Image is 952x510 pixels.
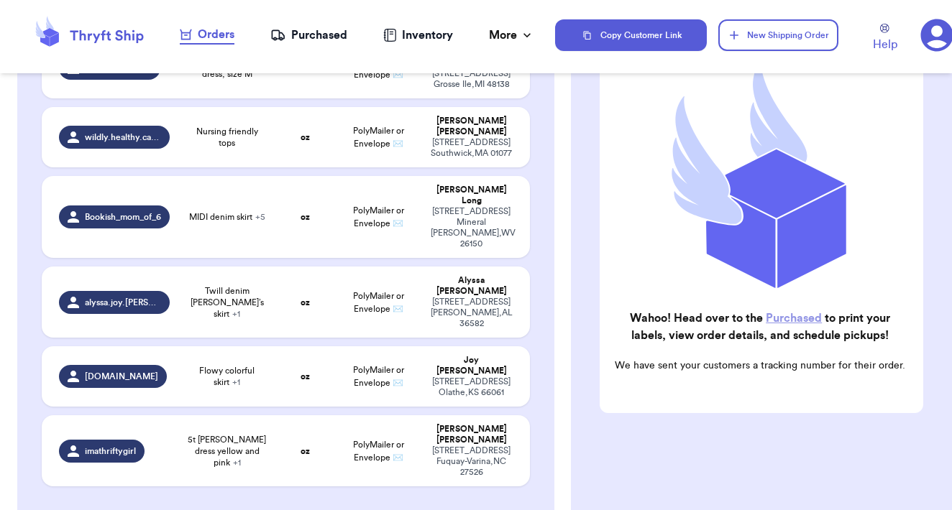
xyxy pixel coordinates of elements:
[232,310,240,318] span: + 1
[873,36,897,53] span: Help
[431,445,512,478] div: [STREET_ADDRESS] Fuquay-Varina , NC 27526
[431,297,512,329] div: [STREET_ADDRESS] [PERSON_NAME] , AL 36582
[431,424,512,445] div: [PERSON_NAME] [PERSON_NAME]
[301,447,310,455] strong: oz
[431,275,512,297] div: Alyssa [PERSON_NAME]
[187,126,267,149] span: Nursing friendly tops
[353,126,404,148] span: PolyMailer or Envelope ✉️
[353,206,404,228] span: PolyMailer or Envelope ✉️
[383,27,453,44] a: Inventory
[301,133,310,142] strong: oz
[85,297,161,308] span: alyssa.joy.[PERSON_NAME]
[233,458,241,467] span: + 1
[85,131,161,143] span: wildly.healthy.canine
[611,358,909,373] p: We have sent your customers a tracking number for their order.
[255,213,265,221] span: + 5
[431,376,512,398] div: [STREET_ADDRESS] Olathe , KS 66061
[180,26,234,43] div: Orders
[718,19,838,51] button: New Shipping Order
[187,285,267,320] span: Twill denim [PERSON_NAME]’s skirt
[85,445,136,457] span: imathriftygirl
[766,312,822,324] a: Purchased
[187,365,267,388] span: Flowy colorful skirt
[270,27,347,44] a: Purchased
[873,24,897,53] a: Help
[232,378,240,386] span: + 1
[353,292,404,313] span: PolyMailer or Envelope ✉️
[85,371,158,382] span: [DOMAIN_NAME]
[431,137,512,159] div: [STREET_ADDRESS] Southwick , MA 01077
[431,68,512,90] div: [STREET_ADDRESS] Grosse Ile , MI 48138
[431,185,512,206] div: [PERSON_NAME] Long
[431,206,512,249] div: [STREET_ADDRESS] Mineral [PERSON_NAME] , WV 26150
[189,211,265,223] span: MIDI denim skirt
[301,372,310,381] strong: oz
[180,26,234,45] a: Orders
[611,310,909,344] h2: Wahoo! Head over to the to print your labels, view order details, and schedule pickups!
[353,440,404,462] span: PolyMailer or Envelope ✉️
[555,19,706,51] button: Copy Customer Link
[353,366,404,387] span: PolyMailer or Envelope ✉️
[187,434,267,468] span: 5t [PERSON_NAME] dress yellow and pink
[431,355,512,376] div: Joy [PERSON_NAME]
[301,298,310,307] strong: oz
[85,211,161,223] span: Bookish_mom_of_6
[301,213,310,221] strong: oz
[431,116,512,137] div: [PERSON_NAME] [PERSON_NAME]
[489,27,534,44] div: More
